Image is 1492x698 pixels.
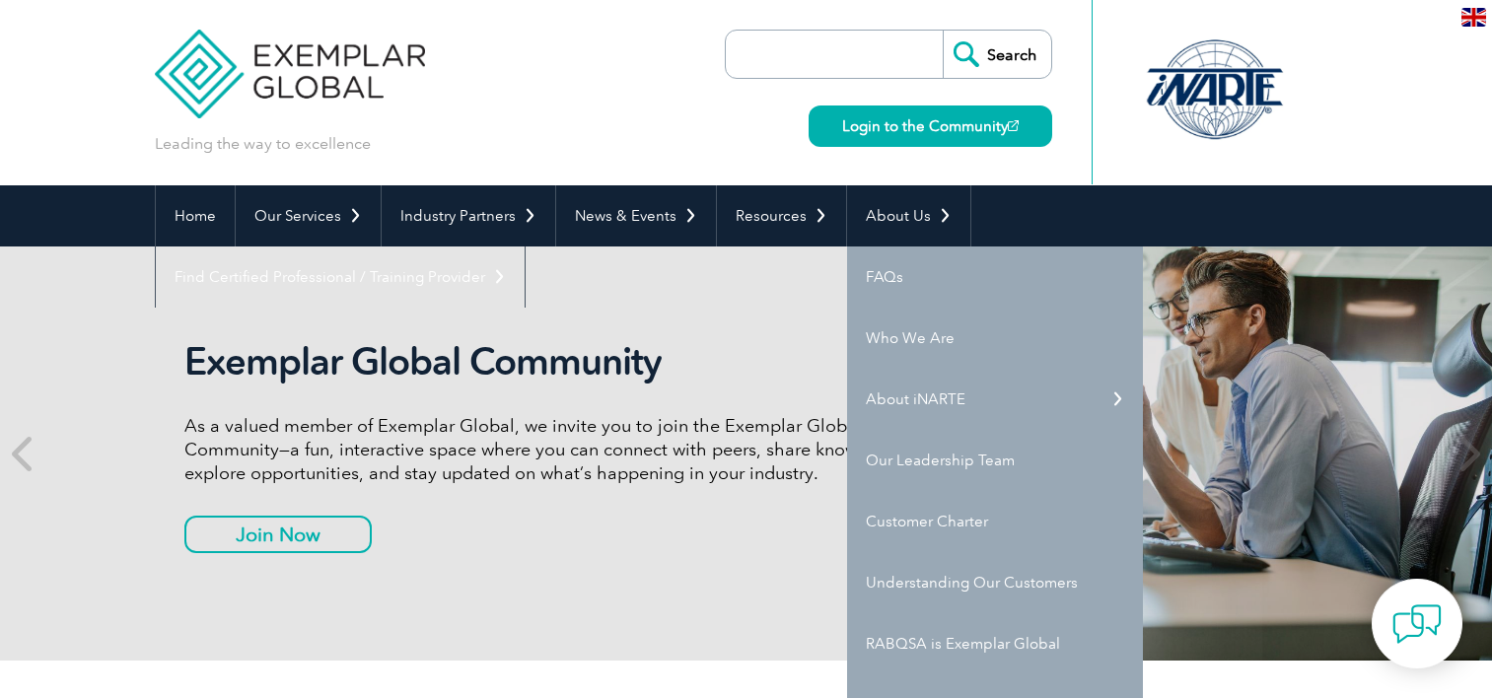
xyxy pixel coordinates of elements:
[847,491,1143,552] a: Customer Charter
[847,430,1143,491] a: Our Leadership Team
[156,185,235,246] a: Home
[556,185,716,246] a: News & Events
[847,185,970,246] a: About Us
[1461,8,1486,27] img: en
[847,552,1143,613] a: Understanding Our Customers
[809,105,1052,147] a: Login to the Community
[155,133,371,155] p: Leading the way to excellence
[156,246,525,308] a: Find Certified Professional / Training Provider
[382,185,555,246] a: Industry Partners
[1392,599,1442,649] img: contact-chat.png
[847,308,1143,369] a: Who We Are
[847,369,1143,430] a: About iNARTE
[1008,120,1019,131] img: open_square.png
[236,185,381,246] a: Our Services
[943,31,1051,78] input: Search
[184,414,924,485] p: As a valued member of Exemplar Global, we invite you to join the Exemplar Global Community—a fun,...
[847,246,1143,308] a: FAQs
[847,613,1143,674] a: RABQSA is Exemplar Global
[184,516,372,553] a: Join Now
[717,185,846,246] a: Resources
[184,339,924,384] h2: Exemplar Global Community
